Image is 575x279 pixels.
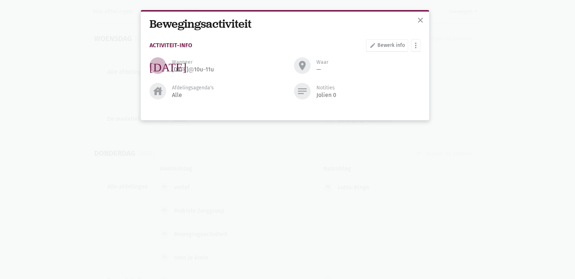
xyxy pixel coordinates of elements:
[172,92,182,99] div: Alle
[316,59,328,66] div: Waar
[316,66,321,73] div: —
[150,16,251,31] a: Bewegingsactiviteit
[172,84,214,92] div: Afdelingsagenda's
[297,85,308,97] i: notes
[316,84,335,92] div: Notities
[366,39,408,52] a: Bewerk info
[369,42,376,49] i: edit
[172,66,214,73] div: [DATE] 10u 11u
[297,60,308,71] i: room
[150,43,192,48] div: Activiteit-info
[203,66,206,73] span: –
[413,13,428,29] button: sluiten
[416,16,425,25] span: close
[188,66,194,73] span: @
[152,85,164,97] i: house
[150,60,187,71] i: [DATE]
[316,92,336,99] div: Jolien 0
[172,59,193,66] div: Wanneer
